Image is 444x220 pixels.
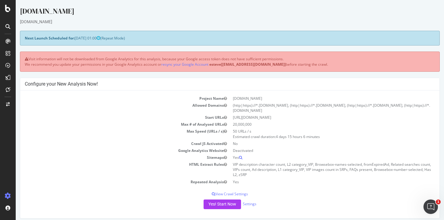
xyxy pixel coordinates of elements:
[227,201,241,206] a: Settings
[9,81,419,87] h4: Configure your New Analysis Now!
[214,161,419,178] td: VIP description character count, L2 category_VIP, Browsebox-names-selected, fromExpiredAd, Relate...
[260,134,304,139] span: 4 days 15 hours 6 minutes
[9,140,214,147] td: Crawl JS Activated
[214,128,419,140] td: 50 URLs / s Estimated crawl duration:
[4,52,424,71] div: Visit information will not be downloaded from Google Analytics for this analysis, because your Go...
[188,200,225,209] button: Yes! Start Now
[214,102,419,114] td: (http|https)://*.[DOMAIN_NAME], (http|https)://*.[DOMAIN_NAME], (http|https)://*.[DOMAIN_NAME], (...
[4,6,424,19] div: [DOMAIN_NAME]
[214,154,419,161] td: Yes
[214,121,419,128] td: 20,000,000
[9,191,419,196] p: View Crawl Settings
[214,147,419,154] td: Deactivated
[4,31,424,46] div: (Repeat Mode)
[423,200,438,214] iframe: Intercom live chat
[146,62,193,67] a: resync your Google Account
[214,95,419,102] td: [DOMAIN_NAME]
[9,95,214,102] td: Project Name
[9,36,59,41] strong: Next Launch Scheduled for:
[9,147,214,154] td: Google Analytics Website
[194,62,270,67] b: esteve[[EMAIL_ADDRESS][DOMAIN_NAME]]
[9,102,214,114] td: Allowed Domains
[4,19,424,25] div: [DOMAIN_NAME]
[9,154,214,161] td: Sitemaps
[9,178,214,185] td: Repeated Analysis
[214,178,419,185] td: Yes
[9,114,214,121] td: Start URLs
[214,114,419,121] td: [URL][DOMAIN_NAME]
[59,36,85,41] span: [DATE] 01:00
[214,140,419,147] td: No
[9,161,214,178] td: HTML Extract Rules
[436,200,441,204] span: 1
[9,121,214,128] td: Max # of Analysed URLs
[9,128,214,140] td: Max Speed (URLs / s)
